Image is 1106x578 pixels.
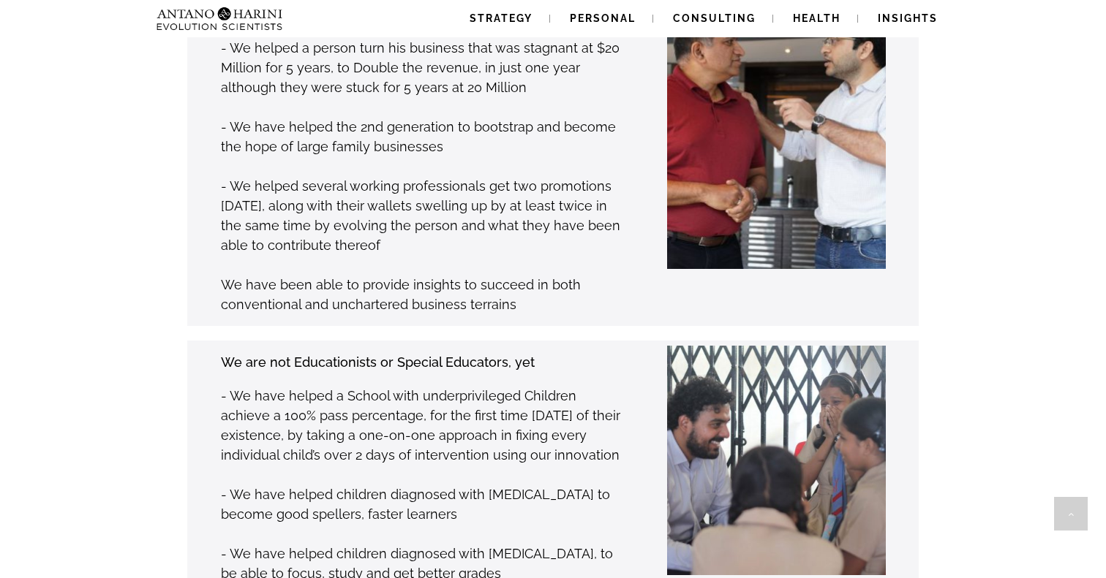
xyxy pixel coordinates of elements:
[221,386,621,465] p: - We have helped a School with underprivileged Children achieve a 100% pass percentage, for the f...
[221,275,621,314] p: We have been able to provide insights to succeed in both conventional and unchartered business te...
[221,117,621,156] p: - We have helped the 2nd generation to bootstrap and become the hope of large family businesses
[793,12,840,24] span: Health
[221,38,621,97] p: - We helped a person turn his business that was stagnant at $20 Million for 5 years, to Double th...
[221,484,621,524] p: - We have helped children diagnosed with [MEDICAL_DATA] to become good spellers, faster learners
[878,12,938,24] span: Insights
[573,346,918,576] img: School
[673,12,756,24] span: Consulting
[221,354,535,370] strong: We are not Educationists or Special Educators, yet
[221,176,621,255] p: - We helped several working professionals get two promotions [DATE], along with their wallets swe...
[570,12,636,24] span: Personal
[470,12,533,24] span: Strategy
